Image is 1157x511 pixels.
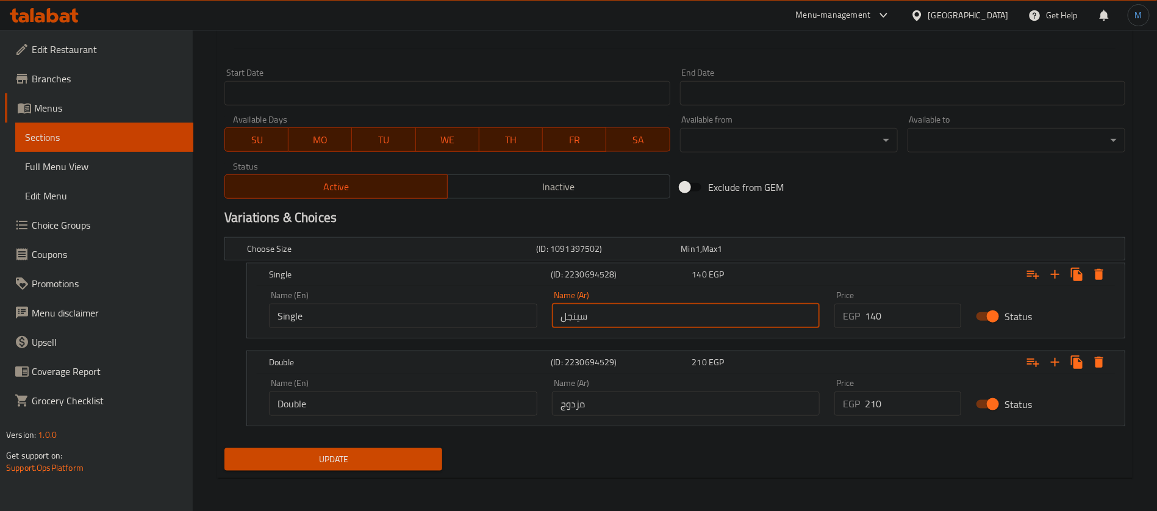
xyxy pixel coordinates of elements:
[25,159,184,174] span: Full Menu View
[230,131,284,149] span: SU
[1066,351,1088,373] button: Clone new choice
[695,241,700,257] span: 1
[25,130,184,145] span: Sections
[6,427,36,443] span: Version:
[718,241,723,257] span: 1
[32,247,184,262] span: Coupons
[865,391,961,416] input: Please enter price
[225,238,1125,260] div: Expand
[1022,351,1044,373] button: Add choice group
[6,460,84,476] a: Support.OpsPlatform
[5,210,193,240] a: Choice Groups
[247,243,531,255] h5: Choose Size
[709,354,724,370] span: EGP
[293,131,347,149] span: MO
[551,356,687,368] h5: (ID: 2230694529)
[421,131,475,149] span: WE
[269,356,546,368] h5: Double
[5,35,193,64] a: Edit Restaurant
[32,335,184,349] span: Upsell
[447,174,670,199] button: Inactive
[5,298,193,327] a: Menu disclaimer
[5,386,193,415] a: Grocery Checklist
[908,128,1125,152] div: ​
[247,263,1125,285] div: Expand
[352,127,415,152] button: TU
[247,351,1125,373] div: Expand
[269,304,537,328] input: Enter name En
[269,391,537,416] input: Enter name En
[1088,263,1110,285] button: Delete Single
[32,42,184,57] span: Edit Restaurant
[843,309,860,323] p: EGP
[32,306,184,320] span: Menu disclaimer
[224,127,288,152] button: SU
[548,131,601,149] span: FR
[552,391,820,416] input: Enter name Ar
[681,241,695,257] span: Min
[15,123,193,152] a: Sections
[1044,351,1066,373] button: Add new choice
[224,209,1125,227] h2: Variations & Choices
[224,448,442,471] button: Update
[234,452,432,467] span: Update
[611,131,665,149] span: SA
[15,181,193,210] a: Edit Menu
[484,131,538,149] span: TH
[15,152,193,181] a: Full Menu View
[32,393,184,408] span: Grocery Checklist
[692,354,707,370] span: 210
[1022,263,1044,285] button: Add choice group
[479,127,543,152] button: TH
[1088,351,1110,373] button: Delete Double
[681,243,821,255] div: ,
[843,396,860,411] p: EGP
[1066,263,1088,285] button: Clone new choice
[224,174,448,199] button: Active
[551,268,687,281] h5: (ID: 2230694528)
[709,180,784,195] span: Exclude from GEM
[5,64,193,93] a: Branches
[25,188,184,203] span: Edit Menu
[702,241,717,257] span: Max
[357,131,410,149] span: TU
[796,8,871,23] div: Menu-management
[32,218,184,232] span: Choice Groups
[1044,263,1066,285] button: Add new choice
[552,304,820,328] input: Enter name Ar
[536,243,676,255] h5: (ID: 1091397502)
[230,178,443,196] span: Active
[709,266,724,282] span: EGP
[34,101,184,115] span: Menus
[32,364,184,379] span: Coverage Report
[606,127,670,152] button: SA
[38,427,57,443] span: 1.0.0
[865,304,961,328] input: Please enter price
[1005,309,1032,324] span: Status
[5,327,193,357] a: Upsell
[692,266,707,282] span: 140
[288,127,352,152] button: MO
[680,128,898,152] div: ​
[32,71,184,86] span: Branches
[269,268,546,281] h5: Single
[1135,9,1142,22] span: M
[6,448,62,463] span: Get support on:
[32,276,184,291] span: Promotions
[453,178,665,196] span: Inactive
[416,127,479,152] button: WE
[5,240,193,269] a: Coupons
[543,127,606,152] button: FR
[928,9,1009,22] div: [GEOGRAPHIC_DATA]
[1005,397,1032,412] span: Status
[5,93,193,123] a: Menus
[5,269,193,298] a: Promotions
[5,357,193,386] a: Coverage Report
